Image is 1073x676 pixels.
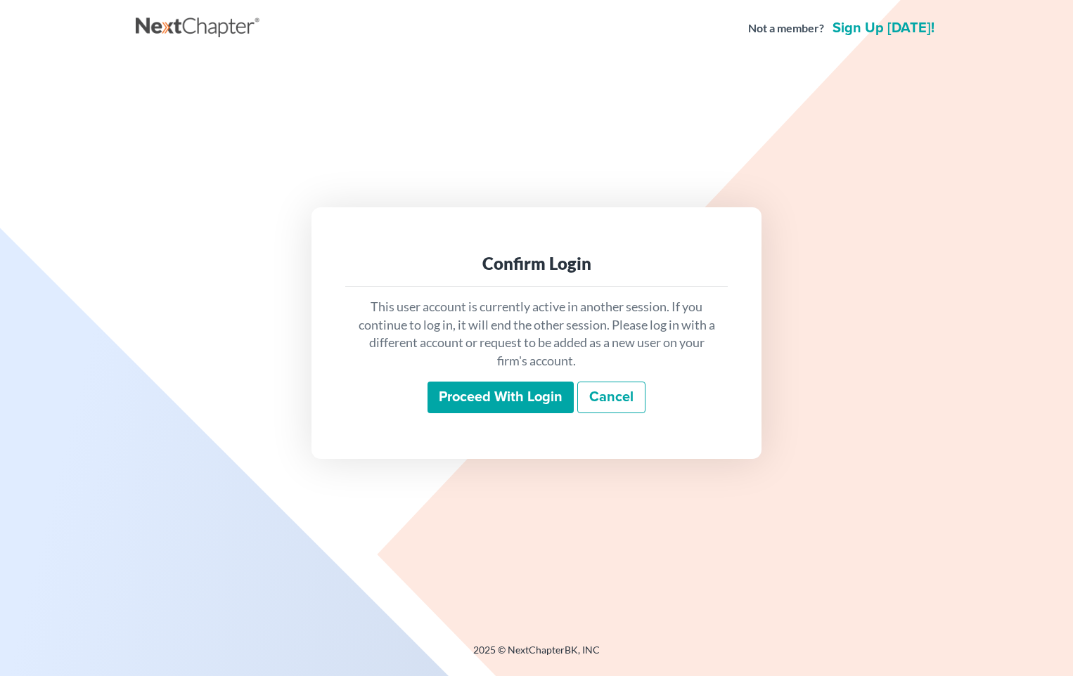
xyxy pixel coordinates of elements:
[830,21,937,35] a: Sign up [DATE]!
[428,382,574,414] input: Proceed with login
[136,643,937,668] div: 2025 © NextChapterBK, INC
[356,252,717,275] div: Confirm Login
[748,20,824,37] strong: Not a member?
[356,298,717,370] p: This user account is currently active in another session. If you continue to log in, it will end ...
[577,382,645,414] a: Cancel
